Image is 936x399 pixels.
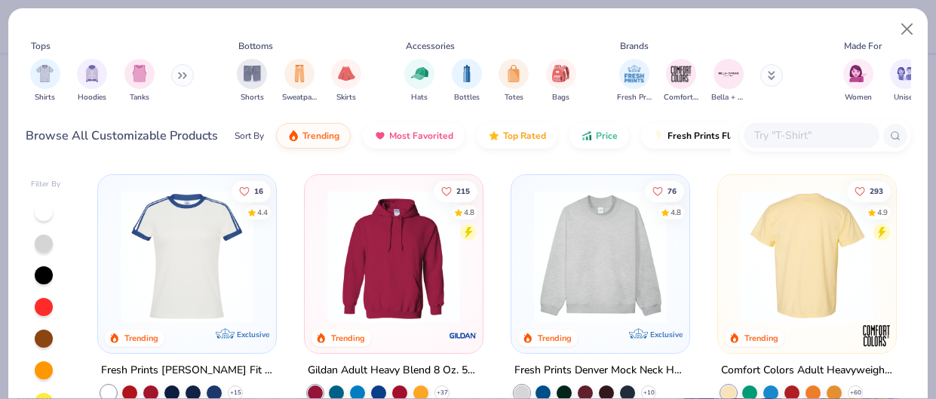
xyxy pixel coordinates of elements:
button: filter button [331,59,361,103]
span: + 60 [850,388,861,397]
div: Made For [844,39,882,53]
span: Women [845,92,872,103]
img: e55d29c3-c55d-459c-bfd9-9b1c499ab3c6 [733,190,881,323]
button: filter button [890,59,920,103]
button: Like [232,180,271,201]
div: filter for Comfort Colors [664,59,698,103]
span: Comfort Colors [664,92,698,103]
button: filter button [711,59,746,103]
span: Bottles [454,92,480,103]
button: filter button [282,59,317,103]
div: filter for Tanks [124,59,155,103]
img: Gildan logo [448,321,478,351]
span: Most Favorited [389,130,453,142]
button: Fresh Prints Flash [641,123,815,149]
img: Tanks Image [131,65,148,82]
div: filter for Fresh Prints [617,59,652,103]
span: 76 [667,187,677,195]
img: trending.gif [287,130,299,142]
div: 4.8 [464,207,474,218]
button: filter button [237,59,267,103]
button: filter button [404,59,434,103]
div: 4.8 [671,207,681,218]
button: filter button [546,59,576,103]
span: 293 [870,187,883,195]
img: Comfort Colors logo [861,321,892,351]
img: Bottles Image [459,65,475,82]
div: 4.9 [877,207,888,218]
div: Browse All Customizable Products [26,127,218,145]
span: Fresh Prints [617,92,652,103]
div: filter for Unisex [890,59,920,103]
button: Top Rated [477,123,557,149]
span: Shirts [35,92,55,103]
span: Bella + Canvas [711,92,746,103]
div: filter for Sweatpants [282,59,317,103]
div: filter for Women [843,59,873,103]
img: Sweatpants Image [291,65,308,82]
span: Fresh Prints Flash [667,130,745,142]
div: Fresh Prints [PERSON_NAME] Fit [PERSON_NAME] Shirt with Stripes [101,361,273,380]
button: filter button [452,59,482,103]
span: Top Rated [503,130,546,142]
div: 4.4 [257,207,268,218]
button: Price [569,123,629,149]
img: Fresh Prints Image [623,63,646,85]
span: Exclusive [650,330,683,339]
div: Gildan Adult Heavy Blend 8 Oz. 50/50 Hooded Sweatshirt [308,361,480,380]
button: filter button [77,59,107,103]
img: most_fav.gif [374,130,386,142]
img: Bags Image [552,65,569,82]
span: Bags [552,92,569,103]
img: Bella + Canvas Image [717,63,740,85]
button: Like [847,180,891,201]
img: Skirts Image [338,65,355,82]
span: Price [596,130,618,142]
button: Trending [276,123,351,149]
span: Sweatpants [282,92,317,103]
span: + 15 [230,388,241,397]
span: 16 [254,187,263,195]
img: 01756b78-01f6-4cc6-8d8a-3c30c1a0c8ac [320,190,468,323]
span: Hoodies [78,92,106,103]
img: Shirts Image [36,65,54,82]
div: filter for Shorts [237,59,267,103]
img: Hats Image [411,65,428,82]
button: filter button [617,59,652,103]
span: Shorts [241,92,264,103]
div: filter for Hats [404,59,434,103]
img: Totes Image [505,65,522,82]
img: flash.gif [652,130,664,142]
button: filter button [664,59,698,103]
div: filter for Skirts [331,59,361,103]
img: Women Image [849,65,867,82]
img: Unisex Image [897,65,914,82]
div: Filter By [31,179,61,190]
div: Fresh Prints Denver Mock Neck Heavyweight Sweatshirt [514,361,686,380]
button: filter button [843,59,873,103]
button: filter button [499,59,529,103]
button: Most Favorited [363,123,465,149]
span: Hats [411,92,428,103]
div: Accessories [406,39,455,53]
span: Totes [505,92,523,103]
span: + 37 [437,388,448,397]
img: TopRated.gif [488,130,500,142]
span: Trending [302,130,339,142]
button: Close [893,15,922,44]
span: + 10 [643,388,655,397]
span: Unisex [894,92,916,103]
span: 215 [456,187,470,195]
span: Exclusive [237,330,269,339]
div: filter for Bella + Canvas [711,59,746,103]
input: Try "T-Shirt" [753,127,869,144]
div: filter for Shirts [30,59,60,103]
div: filter for Bags [546,59,576,103]
div: Comfort Colors Adult Heavyweight T-Shirt [721,361,893,380]
div: Tops [31,39,51,53]
button: Like [645,180,684,201]
button: filter button [124,59,155,103]
span: Skirts [336,92,356,103]
img: Hoodies Image [84,65,100,82]
div: filter for Totes [499,59,529,103]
